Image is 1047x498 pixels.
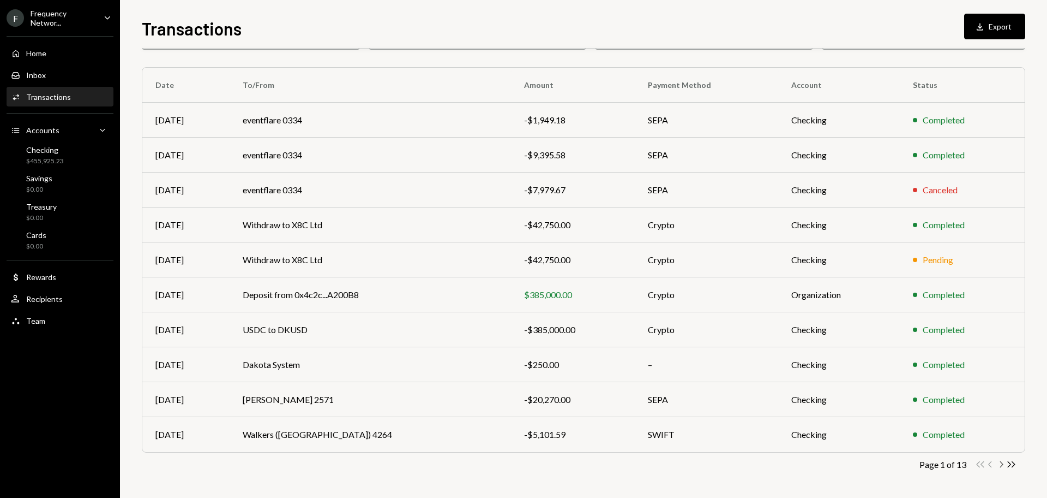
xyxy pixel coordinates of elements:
[524,428,622,441] div: -$5,101.59
[524,253,622,266] div: -$42,750.00
[524,183,622,197] div: -$7,979.67
[155,358,216,371] div: [DATE]
[7,227,113,253] a: Cards$0.00
[964,14,1025,39] button: Export
[524,288,622,301] div: $385,000.00
[26,157,64,166] div: $455,925.23
[923,149,965,162] div: Completed
[923,428,965,441] div: Completed
[778,242,900,277] td: Checking
[511,68,635,103] th: Amount
[155,323,216,336] div: [DATE]
[230,207,511,242] td: Withdraw to X8C Ltd
[230,382,511,417] td: [PERSON_NAME] 2571
[7,267,113,287] a: Rewards
[778,173,900,207] td: Checking
[923,323,965,336] div: Completed
[155,149,216,162] div: [DATE]
[524,218,622,232] div: -$42,750.00
[26,126,59,135] div: Accounts
[635,382,778,417] td: SEPA
[26,145,64,155] div: Checking
[31,9,95,27] div: Frequency Networ...
[26,92,71,102] div: Transactions
[778,138,900,173] td: Checking
[635,417,778,452] td: SWIFT
[155,218,216,232] div: [DATE]
[635,312,778,347] td: Crypto
[230,138,511,173] td: eventflare 0334
[635,207,778,242] td: Crypto
[900,68,1025,103] th: Status
[26,230,46,240] div: Cards
[778,68,900,103] th: Account
[7,65,113,85] a: Inbox
[155,393,216,406] div: [DATE]
[155,114,216,127] div: [DATE]
[155,183,216,197] div: [DATE]
[230,103,511,138] td: eventflare 0334
[7,289,113,309] a: Recipients
[923,288,965,301] div: Completed
[155,288,216,301] div: [DATE]
[778,417,900,452] td: Checking
[635,347,778,382] td: –
[7,199,113,225] a: Treasury$0.00
[7,120,113,140] a: Accounts
[7,87,113,106] a: Transactions
[230,312,511,347] td: USDC to DKUSD
[923,358,965,371] div: Completed
[635,103,778,138] td: SEPA
[778,207,900,242] td: Checking
[919,459,966,470] div: Page 1 of 13
[26,294,63,304] div: Recipients
[26,49,46,58] div: Home
[26,272,56,282] div: Rewards
[230,242,511,277] td: Withdraw to X8C Ltd
[524,358,622,371] div: -$250.00
[923,114,965,127] div: Completed
[7,311,113,330] a: Team
[524,323,622,336] div: -$385,000.00
[230,347,511,382] td: Dakota System
[635,138,778,173] td: SEPA
[923,218,965,232] div: Completed
[26,316,45,325] div: Team
[142,17,242,39] h1: Transactions
[155,253,216,266] div: [DATE]
[155,428,216,441] div: [DATE]
[778,103,900,138] td: Checking
[26,185,52,194] div: $0.00
[778,382,900,417] td: Checking
[635,277,778,312] td: Crypto
[230,173,511,207] td: eventflare 0334
[635,242,778,277] td: Crypto
[635,173,778,207] td: SEPA
[230,277,511,312] td: Deposit from 0x4c2c...A200B8
[26,202,57,211] div: Treasury
[26,174,52,183] div: Savings
[26,214,57,223] div: $0.00
[230,417,511,452] td: Walkers ([GEOGRAPHIC_DATA]) 4264
[778,277,900,312] td: Organization
[923,253,953,266] div: Pending
[26,70,46,80] div: Inbox
[778,347,900,382] td: Checking
[778,312,900,347] td: Checking
[524,393,622,406] div: -$20,270.00
[524,114,622,127] div: -$1,949.18
[230,68,511,103] th: To/From
[7,9,24,27] div: F
[635,68,778,103] th: Payment Method
[7,170,113,197] a: Savings$0.00
[142,68,230,103] th: Date
[524,149,622,162] div: -$9,395.58
[7,142,113,168] a: Checking$455,925.23
[7,43,113,63] a: Home
[26,242,46,251] div: $0.00
[923,183,958,197] div: Canceled
[923,393,965,406] div: Completed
